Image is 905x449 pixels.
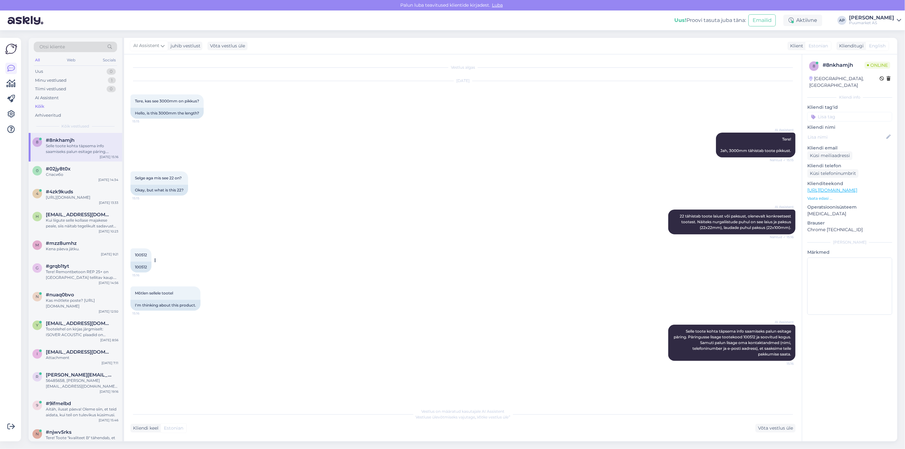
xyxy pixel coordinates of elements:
[674,329,792,356] span: Selle toote kohta täpsema info saamiseks palun esitage päring. Päringusse lisage tootekood 100512...
[807,211,892,217] p: [MEDICAL_DATA]
[207,42,248,50] div: Võta vestlus üle
[130,78,796,84] div: [DATE]
[107,68,116,75] div: 0
[130,185,188,196] div: Okay, but what is this 22?
[807,151,852,160] div: Küsi meiliaadressi
[46,349,112,355] span: info@jinhongchangentrance.com
[135,176,182,180] span: Selge aga mis see 22 on?
[36,266,39,270] span: g
[807,112,892,121] input: Lisa tag
[108,77,116,84] div: 1
[99,280,118,285] div: [DATE] 14:56
[849,20,894,25] div: Puumarket AS
[46,246,118,252] div: Kena päeva jätku.
[35,68,43,75] div: Uus
[770,361,794,366] span: 15:16
[46,195,118,200] div: [URL][DOMAIN_NAME]
[36,191,39,196] span: 4
[838,16,846,25] div: AP
[809,43,828,49] span: Estonian
[807,124,892,131] p: Kliendi nimi
[807,169,859,178] div: Küsi telefoninumbrit
[133,42,159,49] span: AI Assistent
[39,44,65,50] span: Otsi kliente
[46,137,74,143] span: #8nkhamjh
[865,62,890,69] span: Online
[100,389,118,394] div: [DATE] 19:16
[36,168,39,173] span: 0
[807,94,892,100] div: Kliendi info
[46,429,72,435] span: #njwv5rks
[46,240,77,246] span: #mzz8umhz
[807,187,857,193] a: [URL][DOMAIN_NAME]
[35,103,44,110] div: Kõik
[99,200,118,205] div: [DATE] 13:33
[164,425,183,432] span: Estonian
[46,143,118,155] div: Selle toote kohta täpsema info saamiseks palun esitage päring. Päringusse lisage tootekood 100512...
[849,15,894,20] div: [PERSON_NAME]
[837,43,864,49] div: Klienditugi
[475,415,510,419] i: „Võtke vestlus üle”
[849,15,901,25] a: [PERSON_NAME]Puumarket AS
[132,119,156,124] span: 15:15
[46,406,118,418] div: Aitäh, ilusat päeva! Oleme siin, et teid aidata, kui teil on tulevikus küsimusi.
[132,311,156,316] span: 15:16
[46,292,74,298] span: #nuaq0bvo
[36,432,39,436] span: n
[5,43,17,55] img: Askly Logo
[416,415,510,419] span: Vestluse ülevõtmiseks vajutage
[135,291,173,295] span: Mõtlen sellele tootel
[46,355,118,361] div: Attachment
[36,294,39,299] span: n
[46,298,118,309] div: Kas mõtlete poste? [URL][DOMAIN_NAME]
[46,212,112,218] span: Hraidoja@gmail.com
[808,134,885,141] input: Lisa nimi
[100,155,118,159] div: [DATE] 15:16
[46,269,118,280] div: Tere! Remontbetoon REP 25+ on [GEOGRAPHIC_DATA] tellitav kaup. [GEOGRAPHIC_DATA] on 2-5 tööpäeva.
[62,123,89,129] span: Kõik vestlused
[34,56,41,64] div: All
[98,177,118,182] div: [DATE] 14:34
[807,204,892,211] p: Operatsioonisüsteem
[46,189,73,195] span: #4zk9kuds
[807,220,892,226] p: Brauser
[168,43,200,49] div: juhib vestlust
[46,263,69,269] span: #grqb1tyt
[807,162,892,169] p: Kliendi telefon
[807,145,892,151] p: Kliendi email
[99,309,118,314] div: [DATE] 12:50
[770,158,794,162] span: Nähtud ✓ 15:15
[46,166,71,172] span: #02jy8t0x
[130,300,200,311] div: I'm thinking about this product.
[813,64,815,68] span: 8
[130,65,796,70] div: Vestlus algas
[130,425,158,432] div: Kliendi keel
[770,235,794,239] span: Nähtud ✓ 15:16
[807,104,892,111] p: Kliendi tag'id
[46,372,112,378] span: Raimo.laanemets@gmail.com
[101,252,118,257] div: [DATE] 9:21
[807,239,892,245] div: [PERSON_NAME]
[102,361,118,365] div: [DATE] 7:11
[674,17,686,23] b: Uus!
[46,218,118,229] div: Kui liigute selle kollase majakese peale, siis näitab tegelikult sadavust osakonna lõikes
[102,56,117,64] div: Socials
[46,172,118,177] div: Спасибо
[46,401,71,406] span: #9ifmelbd
[107,86,116,92] div: 0
[46,435,118,446] div: Tere! Toote "kvaliteet B" tähendab, et tegemist on rustikaalse kvaliteediga, kus on lubatud oksad...
[770,128,794,132] span: AI Assistent
[770,320,794,324] span: AI Assistent
[36,323,39,328] span: y
[132,196,156,201] span: 15:15
[807,196,892,201] p: Vaata edasi ...
[788,43,803,49] div: Klient
[46,326,118,338] div: Tootelehel on kirjas järgmiselt: ISOVER ACOUSTIC plaadid on kilepakendis ca 50% ulatuses kokku pr...
[99,229,118,234] div: [DATE] 10:23
[66,56,77,64] div: Web
[770,204,794,209] span: AI Assistent
[422,409,505,414] span: Vestlus on määratud kasutajale AI Assistent
[869,43,886,49] span: English
[809,75,880,89] div: [GEOGRAPHIC_DATA], [GEOGRAPHIC_DATA]
[35,95,59,101] div: AI Assistent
